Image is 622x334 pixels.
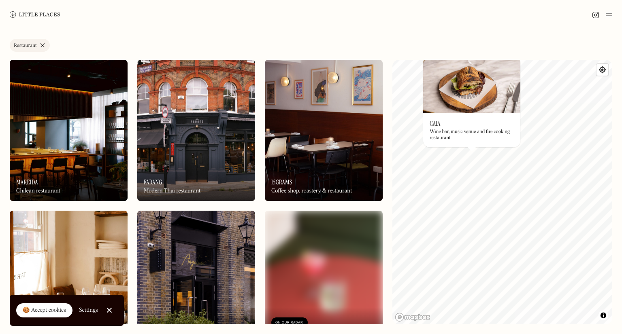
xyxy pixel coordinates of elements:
img: Mareida [10,60,128,201]
canvas: Map [392,60,612,324]
div: Restaurant [14,43,37,48]
button: Find my location [596,64,608,76]
img: 15grams [265,60,383,201]
h3: Mareida [16,178,38,186]
h3: Farang [144,178,162,186]
a: 🍪 Accept cookies [16,303,72,318]
h3: Caia [430,120,440,127]
a: 15grams15grams15gramsCoffee shop, roastery & restaurant [265,60,383,201]
div: Chilean restaurant [16,188,60,194]
button: Toggle attribution [599,311,608,320]
div: Wine bar, music venue and fire cooking restaurant [430,129,514,141]
a: CaiaCaiaCaiaWine bar, music venue and fire cooking restaurant [423,57,520,147]
a: Mapbox homepage [395,313,430,322]
div: Modern Thai restaurant [144,188,200,194]
a: Close Cookie Popup [101,302,117,318]
div: Settings [79,307,98,313]
div: 🍪 Accept cookies [23,307,66,315]
a: Restaurant [10,39,50,52]
div: Coffee shop, roastery & restaurant [271,188,352,194]
a: MareidaMareidaMareidaChilean restaurant [10,60,128,201]
span: Toggle attribution [601,311,606,320]
a: FarangFarangFarangModern Thai restaurant [137,60,255,201]
h3: 15grams [271,178,292,186]
img: Caia [423,57,520,113]
img: Farang [137,60,255,201]
a: Settings [79,301,98,319]
div: On Our Radar [275,319,304,327]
